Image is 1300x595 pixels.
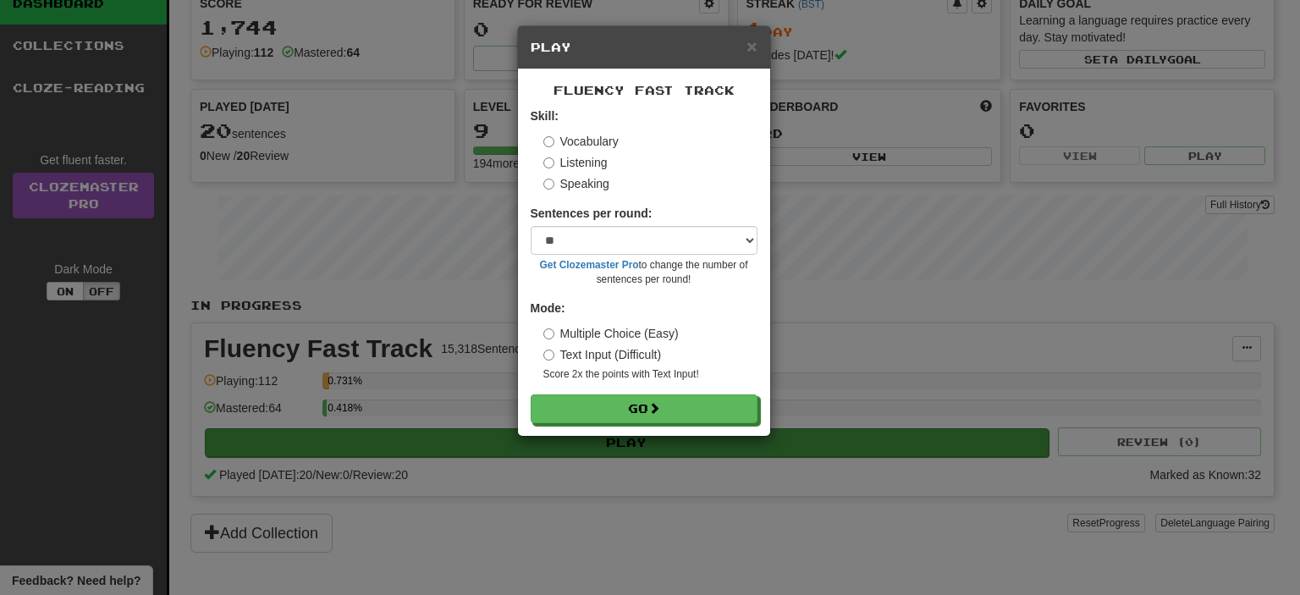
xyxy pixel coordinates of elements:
label: Multiple Choice (Easy) [543,325,679,342]
label: Listening [543,154,608,171]
a: Get Clozemaster Pro [540,259,639,271]
button: Close [746,37,757,55]
h5: Play [531,39,757,56]
strong: Skill: [531,109,559,123]
strong: Mode: [531,301,565,315]
input: Text Input (Difficult) [543,350,554,361]
small: to change the number of sentences per round! [531,258,757,287]
input: Multiple Choice (Easy) [543,328,554,339]
input: Listening [543,157,554,168]
label: Sentences per round: [531,205,653,222]
button: Go [531,394,757,423]
label: Vocabulary [543,133,619,150]
span: Fluency Fast Track [554,83,735,97]
small: Score 2x the points with Text Input ! [543,367,757,382]
input: Speaking [543,179,554,190]
label: Speaking [543,175,609,192]
input: Vocabulary [543,136,554,147]
label: Text Input (Difficult) [543,346,662,363]
span: × [746,36,757,56]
